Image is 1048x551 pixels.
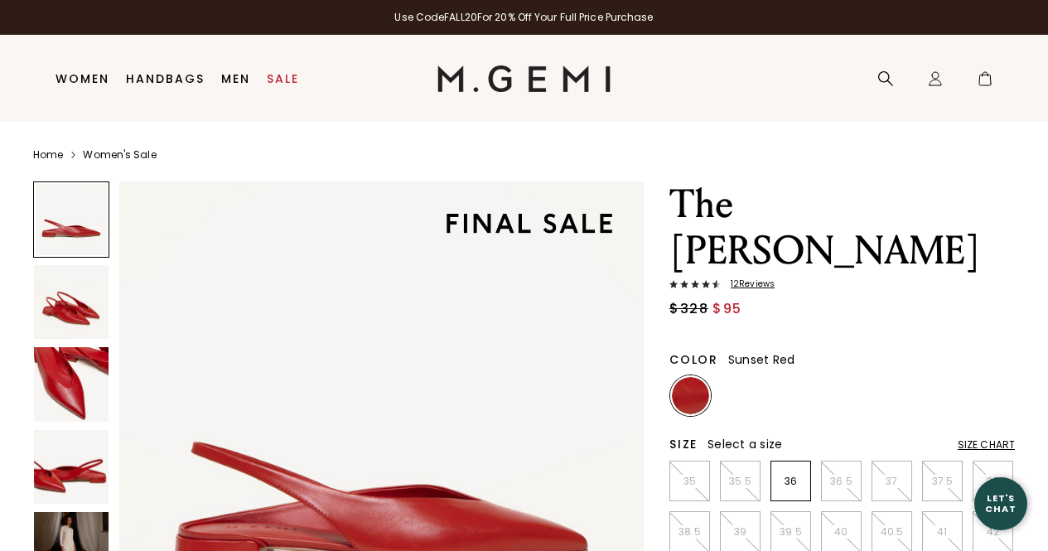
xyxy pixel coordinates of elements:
p: 35.5 [721,475,760,488]
h1: The [PERSON_NAME] [669,181,1015,274]
p: 38.5 [670,525,709,539]
img: The Rosanna [34,265,109,340]
h2: Size [669,437,698,451]
p: 35 [670,475,709,488]
p: 40 [822,525,861,539]
a: Home [33,148,63,162]
img: The Rosanna [34,347,109,422]
a: 12Reviews [669,279,1015,292]
img: Sunset Red [672,377,709,414]
span: Sunset Red [728,351,795,368]
div: Size Chart [958,438,1015,452]
p: 36 [771,475,810,488]
p: 42 [973,525,1012,539]
strong: FALL20 [444,10,477,24]
div: Let's Chat [974,493,1027,514]
p: 37 [872,475,911,488]
a: Women's Sale [83,148,156,162]
img: final sale tag [424,191,634,255]
img: M.Gemi [437,65,611,92]
a: Men [221,72,250,85]
span: 12 Review s [721,279,775,289]
p: 39 [721,525,760,539]
span: $95 [712,299,742,319]
span: $328 [669,299,708,319]
span: Select a size [708,436,782,452]
p: 36.5 [822,475,861,488]
p: 38 [973,475,1012,488]
p: 37.5 [923,475,962,488]
a: Handbags [126,72,205,85]
h2: Color [669,353,718,366]
img: The Rosanna [34,430,109,505]
a: Sale [267,72,299,85]
p: 39.5 [771,525,810,539]
p: 40.5 [872,525,911,539]
p: 41 [923,525,962,539]
a: Women [56,72,109,85]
